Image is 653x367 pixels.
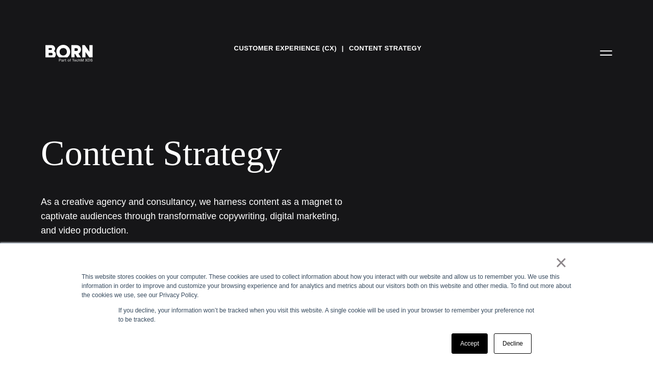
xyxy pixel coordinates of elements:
[118,306,535,324] p: If you decline, your information won’t be tracked when you visit this website. A single cookie wi...
[494,333,532,354] a: Decline
[349,41,422,56] a: Content Strategy
[555,258,567,267] a: ×
[451,333,488,354] a: Accept
[234,41,337,56] a: Customer Experience (CX)
[41,195,347,238] h1: As a creative agency and consultancy, we harness content as a magnet to captivate audiences throu...
[41,133,612,174] div: Content Strategy
[82,272,571,300] div: This website stores cookies on your computer. These cookies are used to collect information about...
[594,42,618,63] button: Open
